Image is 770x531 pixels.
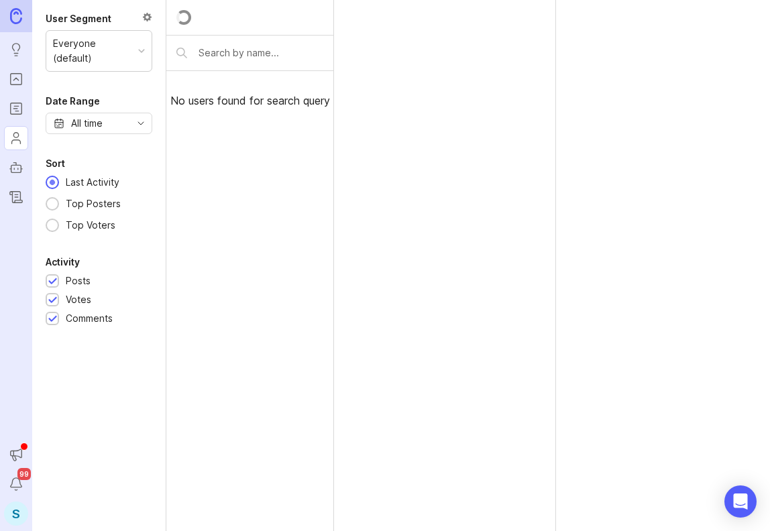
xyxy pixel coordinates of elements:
[4,97,28,121] a: Roadmaps
[46,11,111,27] div: User Segment
[59,175,126,190] div: Last Activity
[4,501,28,526] button: S
[4,126,28,150] a: Users
[10,8,22,23] img: Canny Home
[4,185,28,209] a: Changelog
[4,38,28,62] a: Ideas
[166,71,333,130] div: No users found for search query
[71,116,103,131] div: All time
[4,442,28,467] button: Announcements
[17,468,31,480] span: 99
[199,46,323,60] input: Search by name...
[46,93,100,109] div: Date Range
[53,36,133,66] div: Everyone (default)
[66,274,91,288] div: Posts
[59,218,122,233] div: Top Voters
[130,118,152,129] svg: toggle icon
[724,485,757,518] div: Open Intercom Messenger
[59,196,127,211] div: Top Posters
[66,292,91,307] div: Votes
[4,67,28,91] a: Portal
[46,254,80,270] div: Activity
[4,472,28,496] button: Notifications
[46,156,65,172] div: Sort
[66,311,113,326] div: Comments
[4,156,28,180] a: Autopilot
